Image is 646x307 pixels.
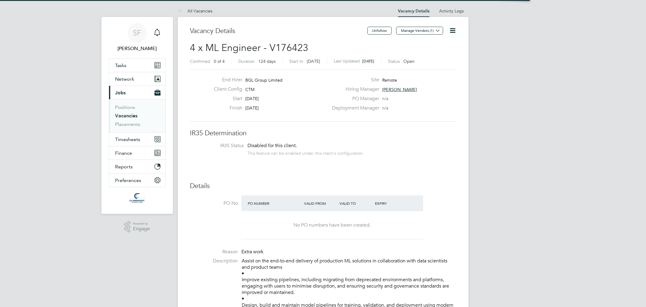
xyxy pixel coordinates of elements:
[109,86,165,99] button: Jobs
[178,8,212,14] a: All Vacancies
[109,59,165,72] a: Tasks
[338,198,373,209] div: Valid To
[190,182,456,191] h3: Details
[382,105,388,111] span: n/a
[247,143,297,149] span: Disabled for this client.
[209,86,242,93] label: Client Config
[101,17,173,214] nav: Main navigation
[247,149,364,156] div: This feature can be enabled under this client's configuration.
[109,160,165,173] button: Reports
[109,146,165,160] button: Finance
[245,77,283,83] span: BGL Group Limited
[124,221,150,233] a: Powered byEngage
[373,198,409,209] div: Expiry
[307,59,320,64] span: [DATE]
[403,59,415,64] span: Open
[328,96,379,102] label: PO Manager
[247,222,417,228] div: No PO numbers have been created.
[214,59,225,64] span: 0 of 4
[245,105,259,111] span: [DATE]
[190,249,238,255] label: Reason
[109,72,165,86] button: Network
[190,27,367,35] h3: Vacancy Details
[115,164,133,170] span: Reports
[328,105,379,111] label: Deployment Manager
[398,8,429,14] a: Vacancy Details
[130,193,144,203] img: claremontconsulting1-logo-retina.png
[109,133,165,146] button: Timesheets
[439,8,464,14] a: Activity Logs
[115,90,126,96] span: Jobs
[209,105,242,111] label: Finish
[190,42,308,54] span: 4 x ML Engineer - V176423
[238,59,255,64] label: Duration
[115,104,135,110] a: Positions
[109,99,165,132] div: Jobs
[133,221,150,226] span: Powered by
[334,58,360,64] label: Last Updated
[367,27,392,35] button: Unfollow
[109,193,166,203] a: Go to home page
[115,177,141,183] span: Preferences
[109,45,166,52] span: Sam Fullman
[382,96,388,101] span: n/a
[303,198,338,209] div: Valid From
[388,59,400,64] label: Status
[115,62,126,68] span: Tasks
[109,23,166,52] a: SF[PERSON_NAME]
[190,59,210,64] label: Confirmed
[245,87,254,92] span: CTM
[245,96,259,101] span: [DATE]
[133,226,150,231] span: Engage
[382,77,397,83] span: Remote
[115,113,137,119] a: Vacancies
[328,86,379,93] label: Hiring Manager
[396,27,443,35] button: Manage Vendors (1)
[289,59,303,64] label: Start In
[362,59,374,64] span: [DATE]
[190,129,456,138] h3: IR35 Determination
[115,137,140,142] span: Timesheets
[246,198,303,209] div: PO Number
[109,174,165,187] button: Preferences
[241,249,263,255] span: Extra work
[382,87,417,92] span: [PERSON_NAME]
[209,96,242,102] label: Start
[115,150,132,156] span: Finance
[196,143,244,149] label: IR35 Status
[115,121,140,127] a: Placements
[328,77,379,83] label: Site
[190,258,238,264] label: Description
[115,76,134,82] span: Network
[209,77,242,83] label: End Hirer
[133,29,141,37] span: SF
[190,200,238,207] label: PO No
[258,59,276,64] span: 124 days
